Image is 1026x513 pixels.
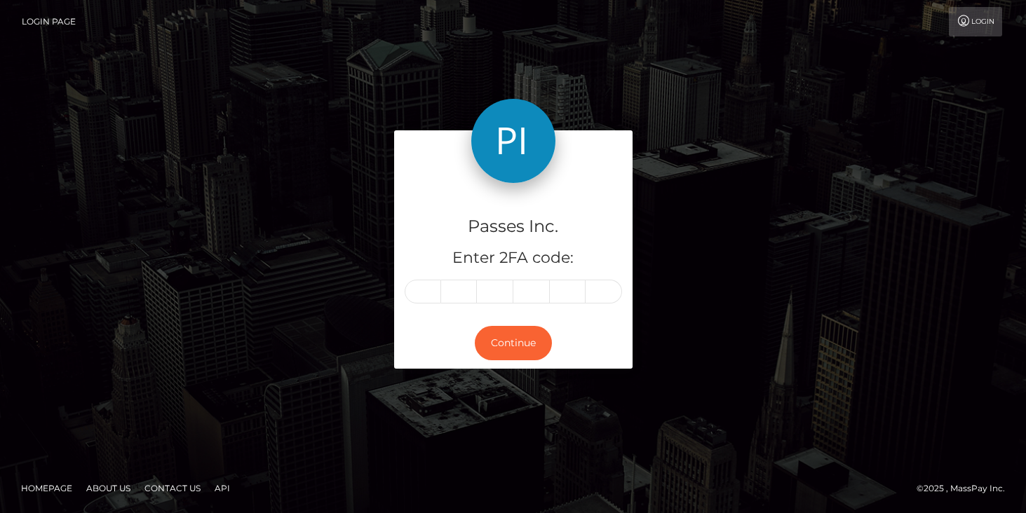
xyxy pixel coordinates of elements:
div: © 2025 , MassPay Inc. [917,481,1015,496]
h5: Enter 2FA code: [405,247,622,269]
a: Homepage [15,477,78,499]
a: Contact Us [139,477,206,499]
img: Passes Inc. [471,99,555,183]
a: About Us [81,477,136,499]
h4: Passes Inc. [405,214,622,239]
a: Login Page [22,7,76,36]
button: Continue [475,326,552,360]
a: API [209,477,236,499]
a: Login [949,7,1002,36]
